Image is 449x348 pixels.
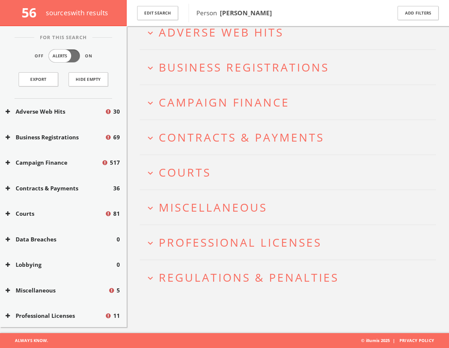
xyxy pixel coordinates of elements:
[117,261,120,269] span: 0
[145,96,436,108] button: expand_moreCampaign Finance
[85,53,92,60] span: On
[145,273,155,283] i: expand_more
[145,98,155,108] i: expand_more
[159,95,290,110] span: Campaign Finance
[6,133,105,142] button: Business Registrations
[113,133,120,142] span: 69
[159,165,211,180] span: Courts
[19,72,58,86] a: Export
[6,210,105,218] button: Courts
[159,200,267,215] span: Miscellaneous
[398,6,439,20] button: Add Filters
[46,8,108,17] span: source s with results
[159,25,284,40] span: Adverse Web Hits
[6,108,105,116] button: Adverse Web Hits
[35,53,44,60] span: Off
[6,261,117,269] button: Lobbying
[113,184,120,193] span: 36
[6,235,117,244] button: Data Breaches
[145,236,436,249] button: expand_moreProfessional Licenses
[145,238,155,248] i: expand_more
[110,159,120,167] span: 517
[145,63,155,73] i: expand_more
[145,168,155,178] i: expand_more
[117,286,120,295] span: 5
[113,312,120,320] span: 11
[113,108,120,116] span: 30
[145,61,436,73] button: expand_moreBusiness Registrations
[6,312,105,320] button: Professional Licenses
[6,159,101,167] button: Campaign Finance
[6,184,113,193] button: Contracts & Payments
[145,203,155,213] i: expand_more
[6,333,48,348] span: Always Know.
[159,235,322,250] span: Professional Licenses
[69,72,108,86] button: Hide Empty
[220,9,272,17] b: [PERSON_NAME]
[145,131,436,143] button: expand_moreContracts & Payments
[34,34,92,41] span: For This Search
[159,60,329,75] span: Business Registrations
[145,28,155,38] i: expand_more
[145,166,436,178] button: expand_moreCourts
[113,210,120,218] span: 81
[399,338,434,343] a: Privacy Policy
[6,286,108,295] button: Miscellaneous
[22,4,43,21] span: 56
[361,333,443,348] span: © illumis 2025
[159,270,339,285] span: Regulations & Penalties
[145,271,436,284] button: expand_moreRegulations & Penalties
[159,130,324,145] span: Contracts & Payments
[145,26,436,38] button: expand_moreAdverse Web Hits
[145,133,155,143] i: expand_more
[196,9,272,17] span: Person
[390,338,398,343] span: |
[145,201,436,213] button: expand_moreMiscellaneous
[117,235,120,244] span: 0
[137,6,178,20] button: Edit Search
